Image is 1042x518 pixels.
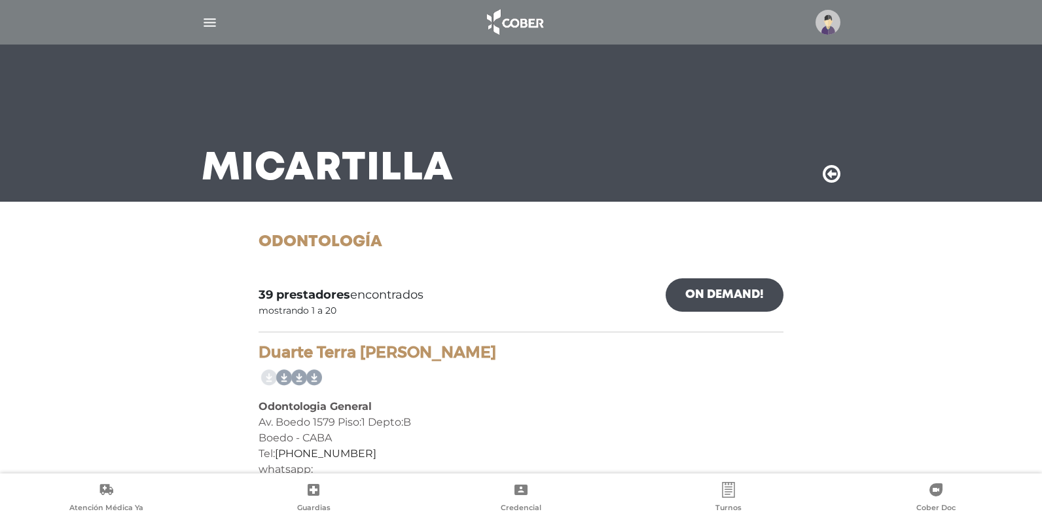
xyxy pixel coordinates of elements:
[259,304,336,318] div: mostrando 1 a 20
[3,482,210,515] a: Atención Médica Ya
[297,503,331,515] span: Guardias
[666,278,783,312] a: On Demand!
[259,446,783,462] div: Tel:
[480,7,548,38] img: logo_cober_home-white.png
[69,503,143,515] span: Atención Médica Ya
[259,400,372,413] b: Odontologia General
[202,152,454,186] h3: Mi Cartilla
[259,287,350,302] b: 39 prestadores
[916,503,956,515] span: Cober Doc
[832,482,1039,515] a: Cober Doc
[275,447,376,460] a: [PHONE_NUMBER]
[715,503,742,515] span: Turnos
[259,286,423,304] span: encontrados
[202,14,218,31] img: Cober_menu-lines-white.svg
[259,233,783,252] h1: Odontología
[259,462,783,477] div: whatsapp:
[501,503,541,515] span: Credencial
[259,343,783,362] h4: Duarte Terra [PERSON_NAME]
[259,430,783,446] div: Boedo - CABA
[259,415,783,430] div: Av. Boedo 1579 Piso:1 Depto:B
[210,482,418,515] a: Guardias
[624,482,832,515] a: Turnos
[418,482,625,515] a: Credencial
[816,10,840,35] img: profile-placeholder.svg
